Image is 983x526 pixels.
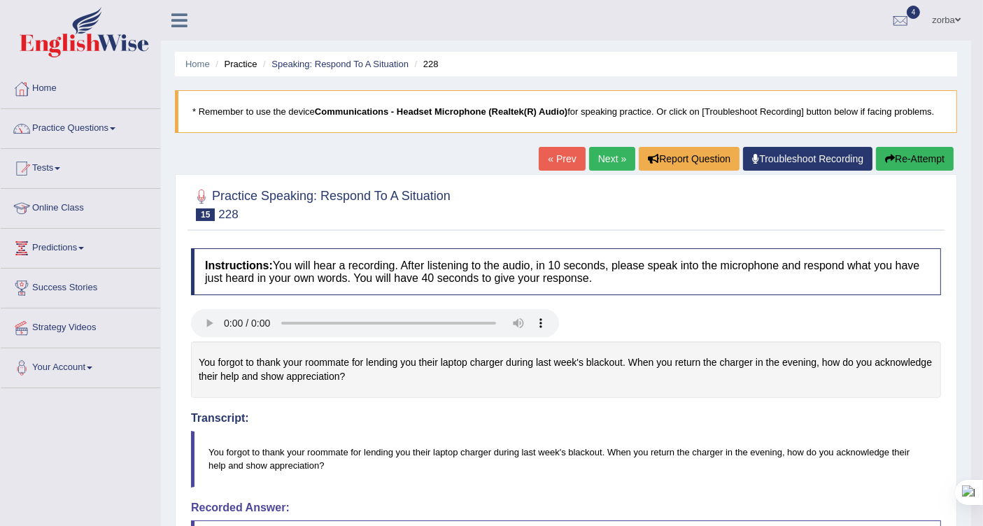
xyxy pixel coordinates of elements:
[191,186,451,221] h2: Practice Speaking: Respond To A Situation
[1,69,160,104] a: Home
[1,348,160,383] a: Your Account
[1,189,160,224] a: Online Class
[1,229,160,264] a: Predictions
[191,431,941,487] blockquote: You forgot to thank your roommate for lending you their laptop charger during last week's blackou...
[196,208,215,221] span: 15
[1,308,160,343] a: Strategy Videos
[1,269,160,304] a: Success Stories
[212,57,257,71] li: Practice
[191,248,941,295] h4: You will hear a recording. After listening to the audio, in 10 seconds, please speak into the mic...
[411,57,439,71] li: 228
[639,147,740,171] button: Report Question
[185,59,210,69] a: Home
[191,341,941,398] div: You forgot to thank your roommate for lending you their laptop charger during last week's blackou...
[743,147,872,171] a: Troubleshoot Recording
[876,147,954,171] button: Re-Attempt
[271,59,409,69] a: Speaking: Respond To A Situation
[315,106,567,117] b: Communications - Headset Microphone (Realtek(R) Audio)
[191,502,941,514] h4: Recorded Answer:
[907,6,921,19] span: 4
[218,208,238,221] small: 228
[539,147,585,171] a: « Prev
[175,90,957,133] blockquote: * Remember to use the device for speaking practice. Or click on [Troubleshoot Recording] button b...
[205,260,273,271] b: Instructions:
[1,109,160,144] a: Practice Questions
[589,147,635,171] a: Next »
[1,149,160,184] a: Tests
